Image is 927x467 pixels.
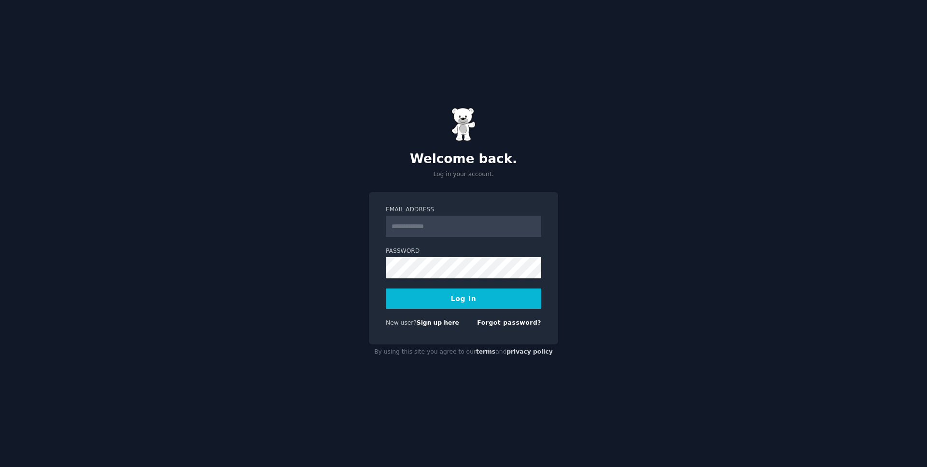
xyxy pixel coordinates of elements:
a: privacy policy [506,348,553,355]
label: Password [386,247,541,256]
p: Log in your account. [369,170,558,179]
a: Forgot password? [477,319,541,326]
img: Gummy Bear [451,108,476,141]
label: Email Address [386,206,541,214]
h2: Welcome back. [369,151,558,167]
a: terms [476,348,495,355]
button: Log In [386,288,541,309]
a: Sign up here [417,319,459,326]
span: New user? [386,319,417,326]
div: By using this site you agree to our and [369,344,558,360]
